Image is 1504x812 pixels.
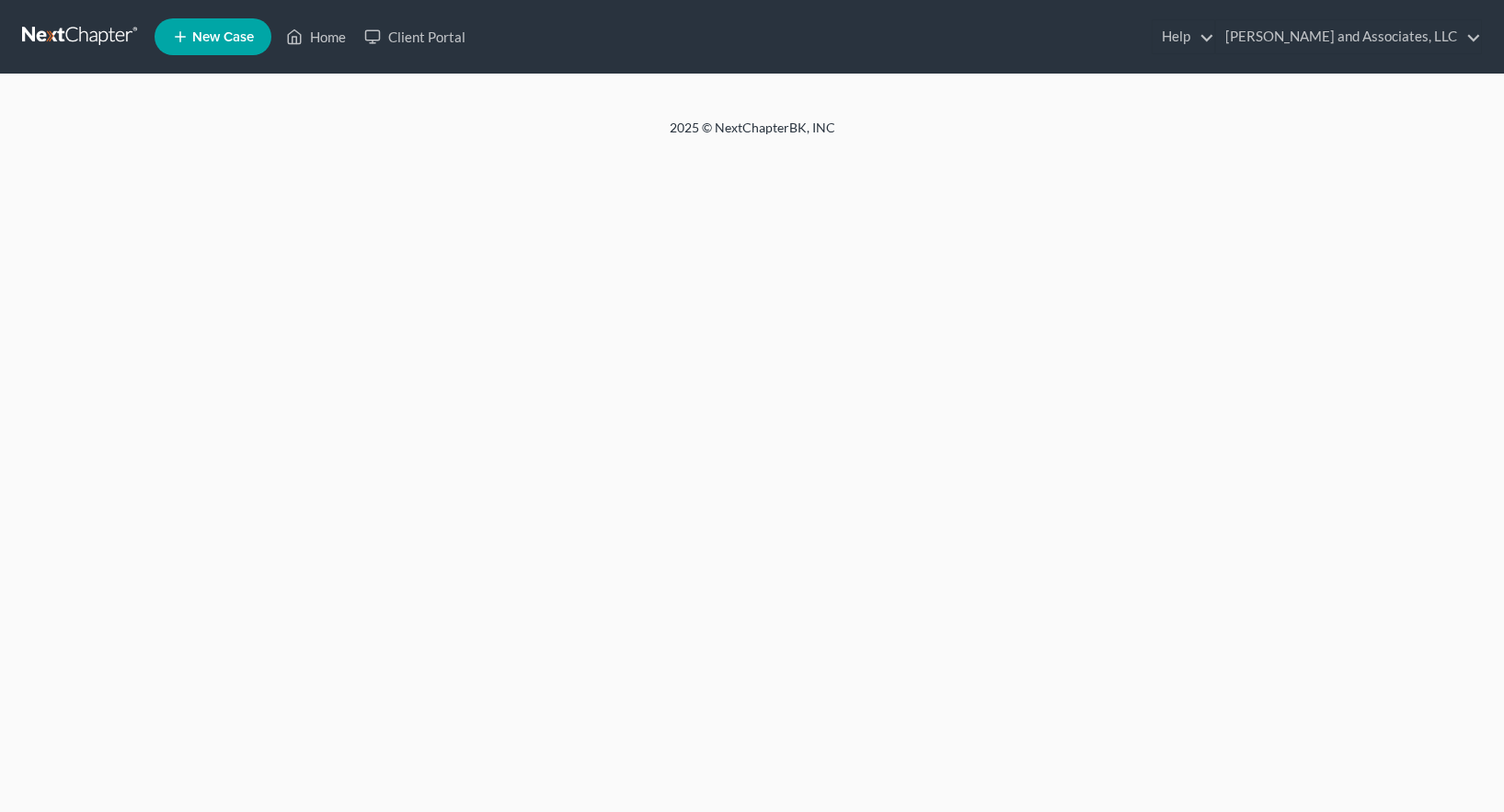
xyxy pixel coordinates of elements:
a: [PERSON_NAME] and Associates, LLC [1216,20,1481,53]
a: Home [277,20,355,53]
new-legal-case-button: New Case [155,18,271,55]
a: Help [1153,20,1214,53]
a: Client Portal [355,20,475,53]
div: 2025 © NextChapterBK, INC [228,119,1277,152]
